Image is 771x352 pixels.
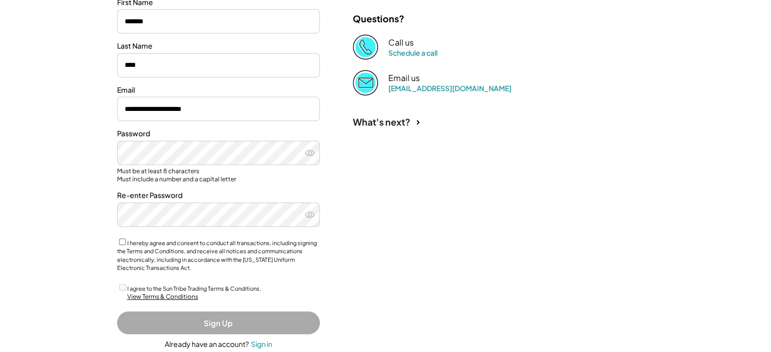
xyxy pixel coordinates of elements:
[251,339,272,348] div: Sign in
[117,190,320,201] div: Re-enter Password
[117,85,320,95] div: Email
[117,240,317,271] label: I hereby agree and consent to conduct all transactions, including signing the Terms and Condition...
[353,70,378,95] img: Email%202%403x.png
[353,34,378,60] img: Phone%20copy%403x.png
[388,37,414,48] div: Call us
[127,293,198,301] div: View Terms & Conditions
[388,73,420,84] div: Email us
[388,84,511,93] a: [EMAIL_ADDRESS][DOMAIN_NAME]
[117,311,320,334] button: Sign Up
[353,116,411,128] div: What's next?
[127,285,261,292] label: I agree to the Sun Tribe Trading Terms & Conditions.
[353,13,405,24] div: Questions?
[117,41,320,51] div: Last Name
[165,339,249,349] div: Already have an account?
[117,129,320,139] div: Password
[117,167,320,183] div: Must be at least 8 characters Must include a number and a capital letter
[388,48,437,57] a: Schedule a call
